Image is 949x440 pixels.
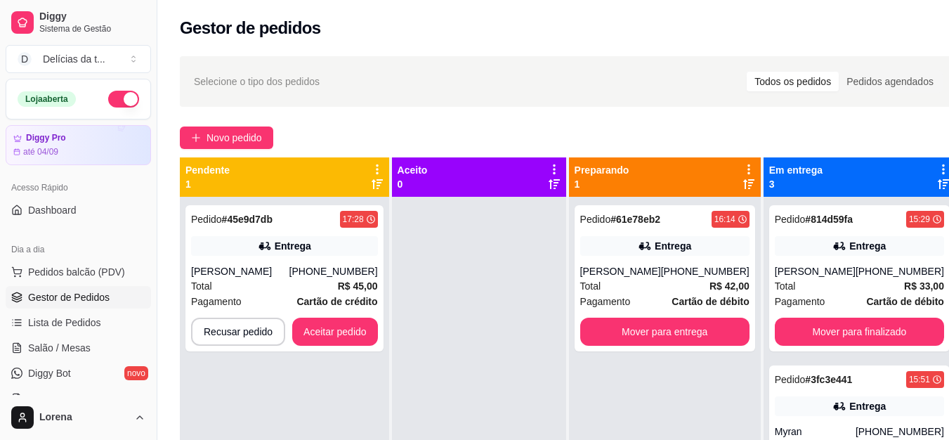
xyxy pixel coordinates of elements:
[6,176,151,199] div: Acesso Rápido
[775,318,944,346] button: Mover para finalizado
[580,278,601,294] span: Total
[775,374,806,385] span: Pedido
[28,265,125,279] span: Pedidos balcão (PDV)
[191,264,289,278] div: [PERSON_NAME]
[28,392,48,406] span: KDS
[275,239,311,253] div: Entrega
[6,311,151,334] a: Lista de Pedidos
[26,133,66,143] article: Diggy Pro
[747,72,839,91] div: Todos os pedidos
[6,401,151,434] button: Lorena
[769,177,823,191] p: 3
[343,214,364,225] div: 17:28
[39,11,145,23] span: Diggy
[191,214,222,225] span: Pedido
[6,261,151,283] button: Pedidos balcão (PDV)
[856,264,944,278] div: [PHONE_NUMBER]
[191,294,242,309] span: Pagamento
[338,280,378,292] strong: R$ 45,00
[661,264,750,278] div: [PHONE_NUMBER]
[28,366,71,380] span: Diggy Bot
[39,23,145,34] span: Sistema de Gestão
[398,163,428,177] p: Aceito
[672,296,749,307] strong: Cartão de débito
[222,214,273,225] strong: # 45e9d7db
[185,163,230,177] p: Pendente
[709,280,750,292] strong: R$ 42,00
[289,264,378,278] div: [PHONE_NUMBER]
[775,278,796,294] span: Total
[28,341,91,355] span: Salão / Mesas
[575,163,629,177] p: Preparando
[18,91,76,107] div: Loja aberta
[839,72,941,91] div: Pedidos agendados
[6,337,151,359] a: Salão / Mesas
[180,127,273,149] button: Novo pedido
[805,374,852,385] strong: # 3fc3e441
[856,425,944,439] div: [PHONE_NUMBER]
[43,52,105,66] div: Delícias da t ...
[6,238,151,261] div: Dia a dia
[655,239,691,253] div: Entrega
[580,264,661,278] div: [PERSON_NAME]
[6,125,151,165] a: Diggy Proaté 04/09
[909,374,930,385] div: 15:51
[292,318,378,346] button: Aceitar pedido
[207,130,262,145] span: Novo pedido
[575,177,629,191] p: 1
[580,214,611,225] span: Pedido
[904,280,944,292] strong: R$ 33,00
[6,199,151,221] a: Dashboard
[769,163,823,177] p: Em entrega
[909,214,930,225] div: 15:29
[6,6,151,39] a: DiggySistema de Gestão
[185,177,230,191] p: 1
[6,45,151,73] button: Select a team
[28,316,101,330] span: Lista de Pedidos
[805,214,853,225] strong: # 814d59fa
[28,290,110,304] span: Gestor de Pedidos
[580,294,631,309] span: Pagamento
[191,133,201,143] span: plus
[775,294,825,309] span: Pagamento
[866,296,943,307] strong: Cartão de débito
[28,203,77,217] span: Dashboard
[296,296,377,307] strong: Cartão de crédito
[191,318,285,346] button: Recusar pedido
[849,399,886,413] div: Entrega
[6,286,151,309] a: Gestor de Pedidos
[610,214,660,225] strong: # 61e78eb2
[580,318,750,346] button: Mover para entrega
[23,146,58,157] article: até 04/09
[714,214,735,225] div: 16:14
[6,387,151,410] a: KDS
[39,411,129,424] span: Lorena
[6,362,151,384] a: Diggy Botnovo
[849,239,886,253] div: Entrega
[775,425,856,439] div: Myran
[180,17,321,39] h2: Gestor de pedidos
[398,177,428,191] p: 0
[775,214,806,225] span: Pedido
[194,74,320,89] span: Selecione o tipo dos pedidos
[191,278,212,294] span: Total
[18,52,32,66] span: D
[108,91,139,108] button: Alterar Status
[775,264,856,278] div: [PERSON_NAME]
